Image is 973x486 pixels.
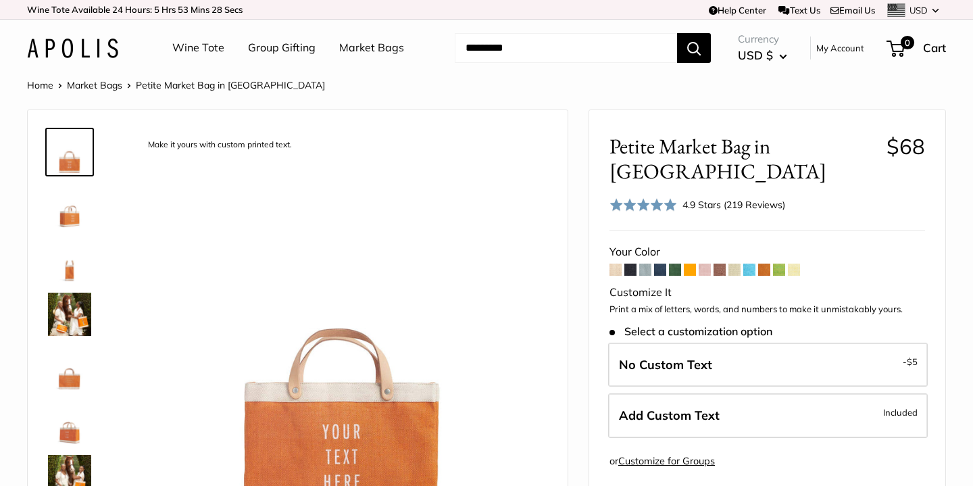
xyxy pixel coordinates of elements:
[709,5,766,16] a: Help Center
[27,79,53,91] a: Home
[609,452,715,470] div: or
[224,4,243,15] span: Secs
[609,283,925,303] div: Customize It
[609,303,925,316] p: Print a mix of letters, words, and numbers to make it unmistakably yours.
[45,398,94,447] a: Petite Market Bag in Citrus
[738,30,787,49] span: Currency
[608,343,928,387] label: Leave Blank
[141,136,299,154] div: Make it yours with custom printed text.
[45,128,94,176] a: description_Make it yours with custom printed text.
[211,4,222,15] span: 28
[45,344,94,393] a: description_Seal of authenticity printed on the backside of every bag.
[816,40,864,56] a: My Account
[161,4,176,15] span: Hrs
[48,347,91,390] img: description_Seal of authenticity printed on the backside of every bag.
[136,79,325,91] span: Petite Market Bag in [GEOGRAPHIC_DATA]
[339,38,404,58] a: Market Bags
[738,48,773,62] span: USD $
[888,37,946,59] a: 0 Cart
[778,5,820,16] a: Text Us
[923,41,946,55] span: Cart
[45,290,94,339] a: Petite Market Bag in Citrus
[45,236,94,285] a: description_12.5" wide, 9.5" high, 5.5" deep; handles: 3.5" drop
[903,354,918,370] span: -
[27,39,118,58] img: Apolis
[883,404,918,420] span: Included
[609,195,785,214] div: 4.9 Stars (219 Reviews)
[909,5,928,16] span: USD
[619,357,712,372] span: No Custom Text
[248,38,316,58] a: Group Gifting
[67,79,122,91] a: Market Bags
[191,4,209,15] span: Mins
[738,45,787,66] button: USD $
[677,33,711,63] button: Search
[48,293,91,336] img: Petite Market Bag in Citrus
[830,5,875,16] a: Email Us
[609,134,876,184] span: Petite Market Bag in [GEOGRAPHIC_DATA]
[682,197,785,212] div: 4.9 Stars (219 Reviews)
[48,185,91,228] img: Petite Market Bag in Citrus
[608,393,928,438] label: Add Custom Text
[907,356,918,367] span: $5
[887,133,925,160] span: $68
[48,401,91,444] img: Petite Market Bag in Citrus
[154,4,159,15] span: 5
[609,325,772,338] span: Select a customization option
[172,38,224,58] a: Wine Tote
[455,33,677,63] input: Search...
[45,182,94,230] a: Petite Market Bag in Citrus
[27,76,325,94] nav: Breadcrumb
[619,408,720,423] span: Add Custom Text
[901,36,914,49] span: 0
[609,242,925,262] div: Your Color
[48,239,91,282] img: description_12.5" wide, 9.5" high, 5.5" deep; handles: 3.5" drop
[48,130,91,174] img: description_Make it yours with custom printed text.
[618,455,715,467] a: Customize for Groups
[178,4,189,15] span: 53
